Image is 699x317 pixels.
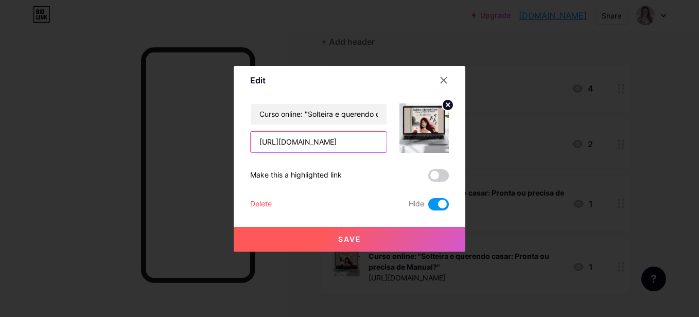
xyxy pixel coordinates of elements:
[399,103,449,153] img: link_thumbnail
[250,74,266,86] div: Edit
[234,227,465,252] button: Save
[409,198,424,210] span: Hide
[251,104,387,125] input: Title
[250,198,272,210] div: Delete
[250,169,342,182] div: Make this a highlighted link
[338,235,361,243] span: Save
[251,132,387,152] input: URL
